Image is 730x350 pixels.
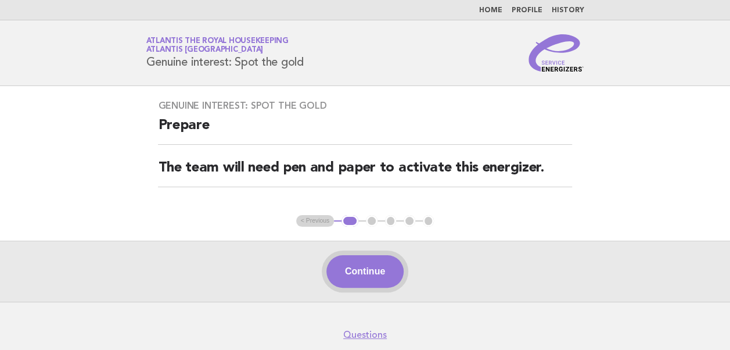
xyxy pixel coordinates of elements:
[158,100,571,112] h3: Genuine interest: Spot the gold
[146,37,289,53] a: Atlantis the Royal HousekeepingAtlantis [GEOGRAPHIC_DATA]
[341,215,358,227] button: 1
[158,116,571,145] h2: Prepare
[528,34,584,72] img: Service Energizers
[326,255,404,288] button: Continue
[479,7,502,14] a: Home
[552,7,584,14] a: History
[158,159,571,187] h2: The team will need pen and paper to activate this energizer.
[343,329,387,341] a: Questions
[146,47,264,54] span: Atlantis [GEOGRAPHIC_DATA]
[146,38,304,68] h1: Genuine interest: Spot the gold
[512,7,542,14] a: Profile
